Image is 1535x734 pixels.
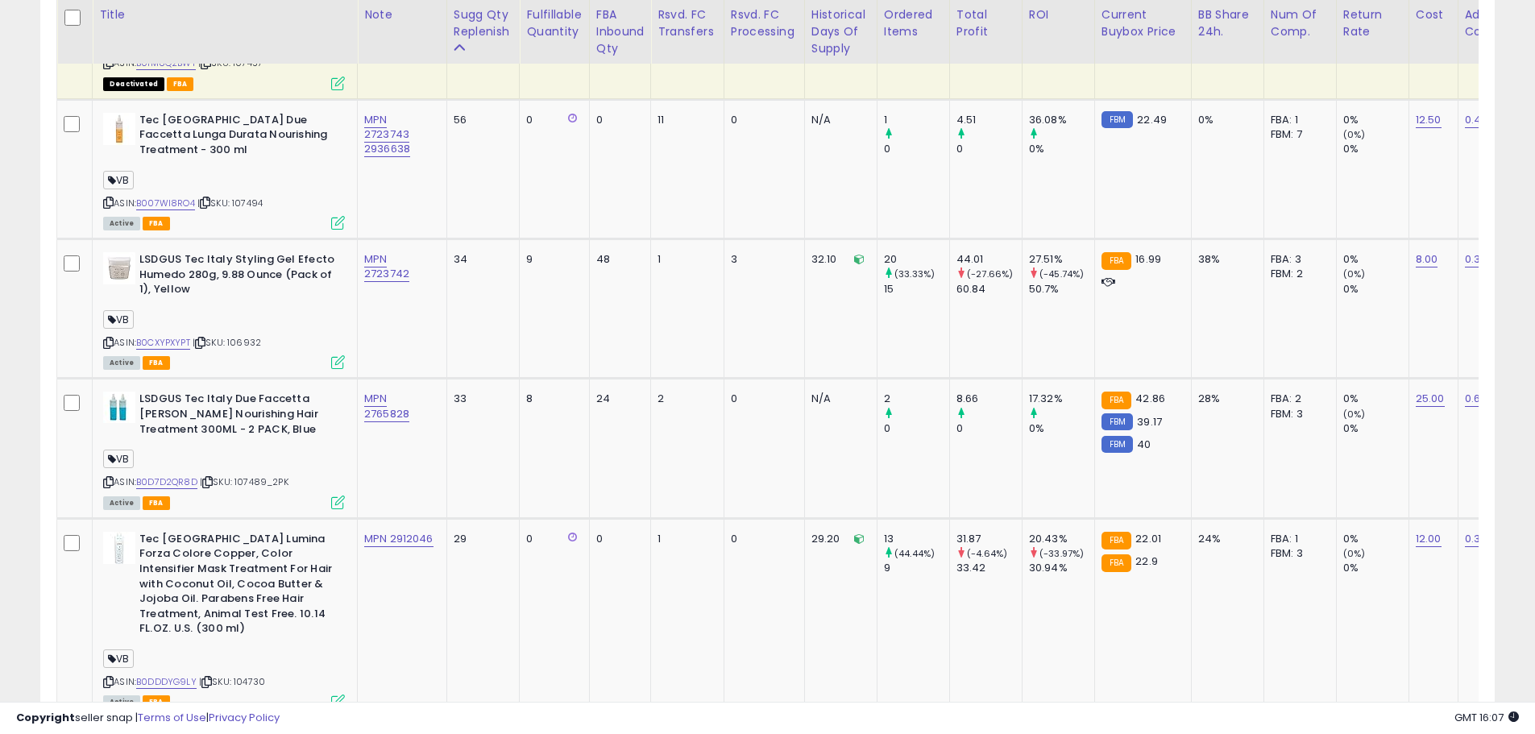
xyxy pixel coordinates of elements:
small: (44.44%) [894,547,935,560]
span: | SKU: 107494 [197,197,263,209]
div: 0% [1343,561,1408,575]
div: N/A [811,113,865,127]
div: ASIN: [103,252,345,367]
a: Privacy Policy [209,710,280,725]
span: | SKU: 104730 [199,675,265,688]
span: 40 [1137,437,1151,452]
small: FBA [1101,554,1131,572]
span: 22.49 [1137,112,1167,127]
div: 1 [658,252,711,267]
span: | SKU: 107489_2PK [200,475,288,488]
div: 0 [884,142,949,156]
div: 56 [454,113,508,127]
div: ASIN: [103,113,345,228]
div: 0 [731,532,792,546]
small: FBM [1101,111,1133,128]
a: MPN 2723743 2936638 [364,112,410,157]
div: 0 [731,113,792,127]
small: (-45.74%) [1039,267,1084,280]
div: FBA: 3 [1271,252,1324,267]
small: (-4.64%) [967,547,1007,560]
span: 42.86 [1135,391,1165,406]
div: 32.10 [811,252,865,267]
div: 0 [526,532,576,546]
small: (0%) [1343,408,1366,421]
div: 33.42 [956,561,1022,575]
span: FBA [143,217,170,230]
div: FBM: 3 [1271,407,1324,421]
div: 1 [658,532,711,546]
span: VB [103,171,134,189]
div: 0 [884,421,949,436]
div: 24 [596,392,639,406]
div: Ordered Items [884,6,943,40]
small: FBA [1101,392,1131,409]
div: 60.84 [956,282,1022,297]
div: 31.87 [956,532,1022,546]
div: 0 [596,532,639,546]
div: BB Share 24h. [1198,6,1257,40]
span: All listings that are unavailable for purchase on Amazon for any reason other than out-of-stock [103,77,164,91]
b: Tec [GEOGRAPHIC_DATA] Due Faccetta Lunga Durata Nourishing Treatment - 300 ml [139,113,335,162]
a: 0.37 [1465,251,1487,267]
small: FBA [1101,252,1131,270]
div: 48 [596,252,639,267]
div: 0 [956,421,1022,436]
small: FBA [1101,532,1131,549]
div: 20.43% [1029,532,1094,546]
a: B007WI8RO4 [136,197,195,210]
div: FBA: 2 [1271,392,1324,406]
img: 21RZlGuFb-L._SL40_.jpg [103,113,135,145]
div: FBA: 1 [1271,532,1324,546]
div: 34 [454,252,508,267]
div: 38% [1198,252,1251,267]
div: 30.94% [1029,561,1094,575]
div: Fulfillable Quantity [526,6,582,40]
small: (0%) [1343,128,1366,141]
div: 33 [454,392,508,406]
small: (0%) [1343,547,1366,560]
span: 2025-08-12 16:07 GMT [1454,710,1519,725]
div: 0% [1029,142,1094,156]
span: All listings currently available for purchase on Amazon [103,356,140,370]
div: Current Buybox Price [1101,6,1184,40]
a: MPN 2723742 [364,251,409,282]
div: 0% [1343,532,1408,546]
div: 29 [454,532,508,546]
a: 0.63 [1465,391,1487,407]
a: B0DDDYG9LY [136,675,197,689]
span: VB [103,649,134,668]
div: 20 [884,252,949,267]
small: (-27.66%) [967,267,1013,280]
div: 0% [1029,421,1094,436]
span: FBA [167,77,194,91]
div: Cost [1416,6,1451,23]
small: FBM [1101,413,1133,430]
div: 17.32% [1029,392,1094,406]
div: 0 [596,113,639,127]
div: 13 [884,532,949,546]
div: ASIN: [103,392,345,507]
img: 310aYLO7CQL._SL40_.jpg [103,392,135,423]
div: N/A [811,392,865,406]
div: 3 [731,252,792,267]
div: FBA: 1 [1271,113,1324,127]
div: 8 [526,392,576,406]
div: 0% [1343,113,1408,127]
div: 0% [1343,252,1408,267]
div: 0% [1343,421,1408,436]
div: 29.20 [811,532,865,546]
div: 0% [1343,392,1408,406]
div: Historical Days Of Supply [811,6,870,57]
img: 3155Wv43ycL._SL40_.jpg [103,532,135,564]
div: 50.7% [1029,282,1094,297]
div: 28% [1198,392,1251,406]
div: 0% [1343,282,1408,297]
div: 9 [884,561,949,575]
div: 44.01 [956,252,1022,267]
a: 12.50 [1416,112,1442,128]
span: 22.01 [1135,531,1161,546]
small: FBM [1101,436,1133,453]
span: | SKU: 106932 [193,336,261,349]
a: Terms of Use [138,710,206,725]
